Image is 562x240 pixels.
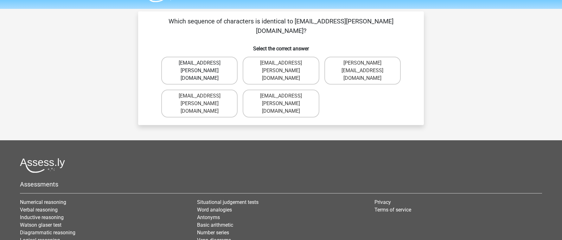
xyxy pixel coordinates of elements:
[20,214,64,220] a: Inductive reasoning
[148,16,414,35] p: Which sequence of characters is identical to [EMAIL_ADDRESS][PERSON_NAME][DOMAIN_NAME]?
[197,230,229,236] a: Number series
[20,199,66,205] a: Numerical reasoning
[374,199,391,205] a: Privacy
[243,90,319,117] label: [EMAIL_ADDRESS][PERSON_NAME][DOMAIN_NAME]
[20,222,61,228] a: Watson glaser test
[197,214,220,220] a: Antonyms
[148,41,414,52] h6: Select the correct answer
[161,57,238,85] label: [EMAIL_ADDRESS][PERSON_NAME][DOMAIN_NAME]
[20,207,58,213] a: Verbal reasoning
[20,158,65,173] img: Assessly logo
[324,57,401,85] label: [PERSON_NAME][EMAIL_ADDRESS][DOMAIN_NAME]
[20,230,75,236] a: Diagrammatic reasoning
[243,57,319,85] label: [EMAIL_ADDRESS][PERSON_NAME][DOMAIN_NAME]
[161,90,238,117] label: [EMAIL_ADDRESS][PERSON_NAME][DOMAIN_NAME]
[197,222,233,228] a: Basic arithmetic
[20,180,542,188] h5: Assessments
[197,199,259,205] a: Situational judgement tests
[197,207,232,213] a: Word analogies
[374,207,411,213] a: Terms of service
